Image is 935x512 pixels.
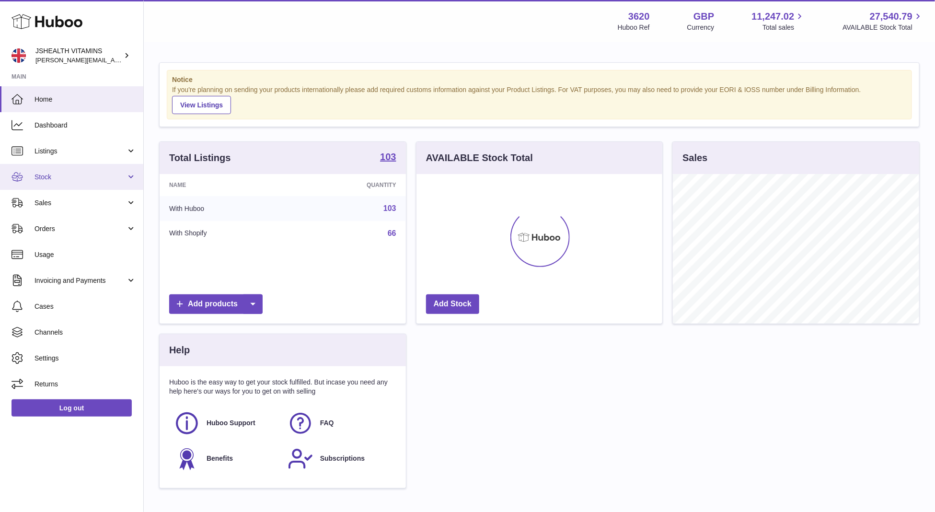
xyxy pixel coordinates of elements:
div: If you're planning on sending your products internationally please add required customs informati... [172,85,907,114]
a: 103 [383,204,396,212]
span: Total sales [762,23,805,32]
strong: 103 [380,152,396,162]
span: Listings [35,147,126,156]
a: 11,247.02 Total sales [751,10,805,32]
span: Usage [35,250,136,259]
th: Quantity [292,174,406,196]
span: Channels [35,328,136,337]
span: [PERSON_NAME][EMAIL_ADDRESS][DOMAIN_NAME] [35,56,192,64]
span: Benefits [207,454,233,463]
div: Currency [687,23,715,32]
a: 66 [388,229,396,237]
span: Invoicing and Payments [35,276,126,285]
a: Add Stock [426,294,479,314]
p: Huboo is the easy way to get your stock fulfilled. But incase you need any help here's our ways f... [169,378,396,396]
a: View Listings [172,96,231,114]
span: Stock [35,173,126,182]
span: 27,540.79 [870,10,912,23]
td: With Huboo [160,196,292,221]
a: FAQ [288,410,392,436]
th: Name [160,174,292,196]
h3: AVAILABLE Stock Total [426,151,533,164]
strong: Notice [172,75,907,84]
span: Dashboard [35,121,136,130]
span: Huboo Support [207,419,255,428]
a: Log out [12,399,132,417]
span: 11,247.02 [751,10,794,23]
a: Benefits [174,446,278,472]
a: 27,540.79 AVAILABLE Stock Total [843,10,923,32]
strong: 3620 [628,10,650,23]
span: Settings [35,354,136,363]
span: Sales [35,198,126,208]
a: Add products [169,294,263,314]
span: Returns [35,380,136,389]
img: francesca@jshealthvitamins.com [12,48,26,63]
span: Cases [35,302,136,311]
div: Huboo Ref [618,23,650,32]
span: AVAILABLE Stock Total [843,23,923,32]
a: Subscriptions [288,446,392,472]
span: Orders [35,224,126,233]
h3: Sales [682,151,707,164]
h3: Total Listings [169,151,231,164]
span: Subscriptions [320,454,365,463]
td: With Shopify [160,221,292,246]
div: JSHEALTH VITAMINS [35,47,122,65]
span: FAQ [320,419,334,428]
strong: GBP [693,10,714,23]
span: Home [35,95,136,104]
a: Huboo Support [174,410,278,436]
a: 103 [380,152,396,163]
h3: Help [169,344,190,357]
